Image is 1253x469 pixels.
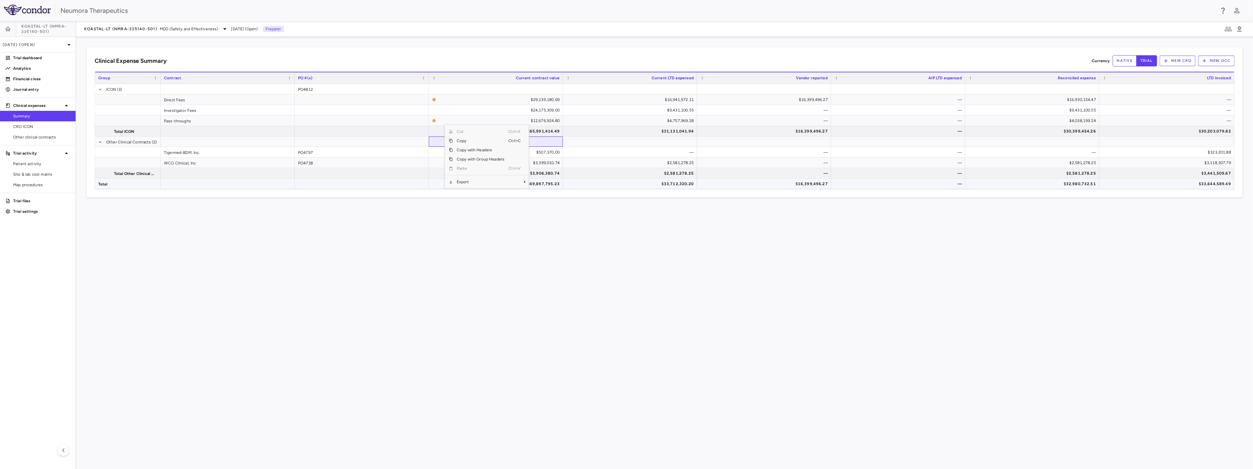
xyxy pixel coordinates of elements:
[703,168,828,179] div: —
[929,76,962,80] span: AIP LTD expensed
[435,179,560,189] div: $69,897,795.23
[703,179,828,189] div: $16,399,496.27
[971,179,1096,189] div: $32,980,732.51
[161,158,295,168] div: WCG Clinical, Inc
[1105,168,1231,179] div: $3,441,509.67
[295,147,429,157] div: PO4797
[13,65,70,71] p: Analytics
[13,134,70,140] span: Other clinical contracts
[435,126,560,136] div: $65,991,414.49
[1105,126,1231,136] div: $30,203,079.82
[1105,179,1231,189] div: $33,644,589.49
[508,127,523,136] span: Ctrl+X
[796,76,828,80] span: Vendor reported
[971,168,1096,179] div: $2,581,278.25
[453,136,508,145] span: Copy
[453,155,508,164] span: Copy with Group Headers
[569,105,694,115] div: $9,431,100.55
[13,150,62,156] p: Trial activity
[161,94,295,105] div: Direct Fees
[569,126,694,136] div: $31,131,041.94
[435,105,560,115] div: $24,175,309.00
[569,94,694,105] div: $16,941,972.11
[453,177,508,186] span: Export
[432,95,560,104] span: The contract record and uploaded budget values do not match. Please review the contract record an...
[971,126,1096,136] div: $30,399,454.26
[837,94,962,105] div: —
[114,126,134,137] span: Total ICON
[13,55,70,61] p: Trial dashboard
[1092,58,1110,64] p: Currency
[569,168,694,179] div: $2,581,278.25
[703,126,828,136] div: $16,399,496.27
[13,198,70,204] p: Trial files
[164,76,181,80] span: Contract
[703,115,828,126] div: —
[13,124,70,130] span: CRO ICON
[98,179,107,189] span: Total
[152,137,157,147] span: (2)
[231,26,258,32] span: [DATE] (Open)
[508,164,523,173] span: Ctrl+V
[13,103,62,109] p: Clinical expenses
[837,126,962,136] div: —
[160,26,218,32] span: MDD (Safety and Effectiveness)
[298,76,313,80] span: PO #(s)
[1198,56,1235,66] button: New OCC
[295,84,429,94] div: PO4812
[13,76,70,82] p: Financial close
[117,84,122,95] span: (3)
[1207,76,1231,80] span: LTD invoiced
[13,182,70,188] span: Map procedures
[971,115,1096,126] div: $4,038,199.24
[837,179,962,189] div: —
[13,161,70,167] span: Patient activity
[1105,94,1231,105] div: —
[837,147,962,158] div: —
[3,42,65,48] p: [DATE] (Open)
[508,136,523,145] span: Ctrl+C
[13,113,70,119] span: Summary
[1105,115,1231,126] div: —
[114,168,157,179] span: Total Other Clinical Contracts
[516,76,560,80] span: Current contract value
[60,6,1215,15] div: Neumora Therapeutics
[13,86,70,92] p: Journal entry
[4,5,51,15] img: logo-full-BYUhSk78.svg
[453,127,508,136] span: Cut
[95,57,167,65] h6: Clinical Expense Summary
[837,115,962,126] div: —
[703,147,828,158] div: —
[971,158,1096,168] div: $2,581,278.25
[106,137,151,147] span: Other Clinical Contracts
[453,164,508,173] span: Paste
[569,179,694,189] div: $33,712,320.20
[21,24,76,34] span: KOASTAL-LT (NMRA-335140-501)
[971,105,1096,115] div: $9,431,100.55
[1160,56,1196,66] button: New CRO
[652,76,694,80] span: Current LTD expensed
[161,115,295,126] div: Pass-throughs
[569,158,694,168] div: $2,581,278.25
[1058,76,1096,80] span: Reconciled expense
[435,168,560,179] div: $3,906,380.74
[439,115,560,126] div: $12,676,924.80
[971,94,1096,105] div: $16,930,154.47
[161,147,295,157] div: Tigermed-BDM, Inc.
[435,158,560,168] div: $3,399,010.74
[445,125,529,189] div: Context Menu
[1105,158,1231,168] div: $3,118,307.79
[1136,55,1157,66] button: trial
[1113,55,1137,66] button: native
[453,145,508,155] span: Copy with Headers
[703,94,828,105] div: $16,399,496.27
[435,147,560,158] div: $507,370.00
[98,76,110,80] span: Group
[837,168,962,179] div: —
[161,105,295,115] div: Investigator Fees
[432,116,560,125] span: The contract record and uploaded budget values do not match. Please review the contract record an...
[569,147,694,158] div: —
[1105,147,1231,158] div: $323,201.88
[1105,105,1231,115] div: —
[439,94,560,105] div: $29,139,180.69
